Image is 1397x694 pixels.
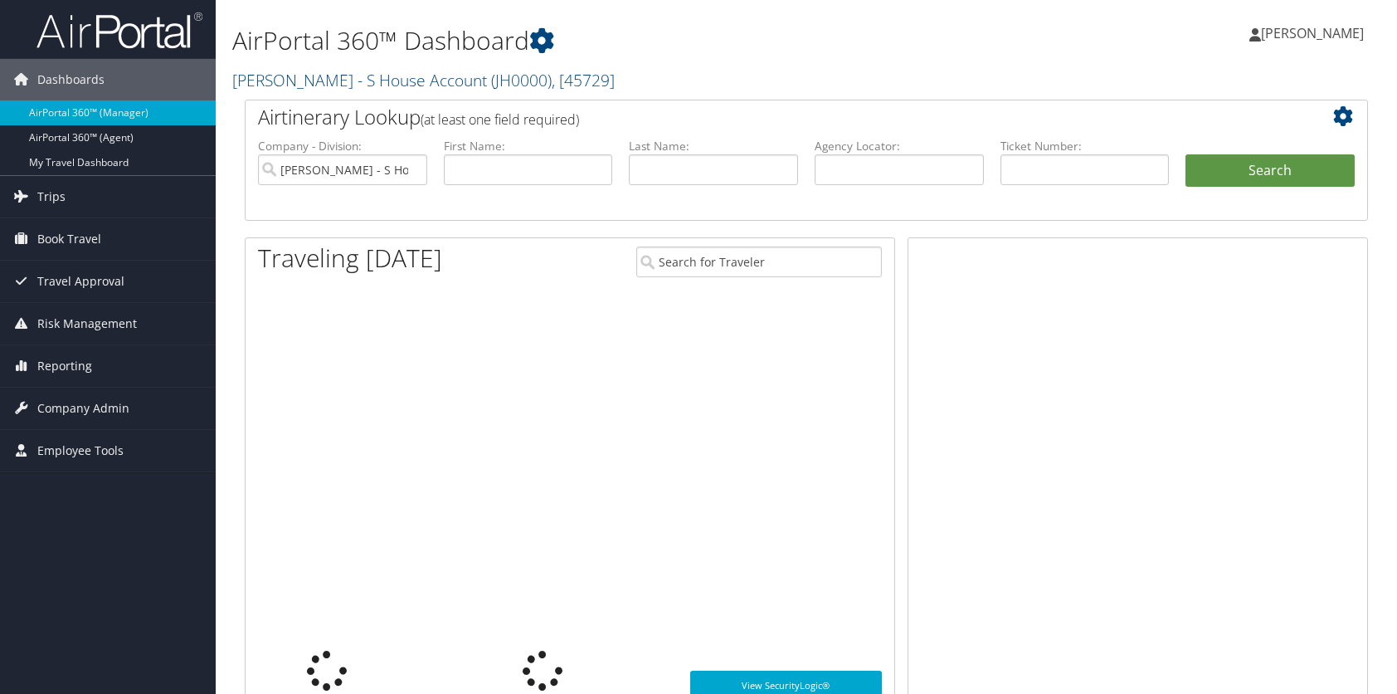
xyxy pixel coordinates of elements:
[1249,8,1380,58] a: [PERSON_NAME]
[552,69,615,91] span: , [ 45729 ]
[37,345,92,387] span: Reporting
[37,430,124,472] span: Employee Tools
[258,241,442,276] h1: Traveling [DATE]
[232,23,998,58] h1: AirPortal 360™ Dashboard
[629,138,798,154] label: Last Name:
[232,69,615,91] a: [PERSON_NAME] - S House Account
[1185,154,1355,188] button: Search
[1000,138,1170,154] label: Ticket Number:
[258,138,427,154] label: Company - Division:
[37,388,129,429] span: Company Admin
[37,261,124,302] span: Travel Approval
[37,218,101,260] span: Book Travel
[815,138,984,154] label: Agency Locator:
[491,69,552,91] span: ( JH0000 )
[37,59,105,100] span: Dashboards
[37,176,66,217] span: Trips
[37,11,202,50] img: airportal-logo.png
[444,138,613,154] label: First Name:
[258,103,1261,131] h2: Airtinerary Lookup
[636,247,882,277] input: Search for Traveler
[1261,24,1364,42] span: [PERSON_NAME]
[421,110,579,129] span: (at least one field required)
[37,303,137,345] span: Risk Management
